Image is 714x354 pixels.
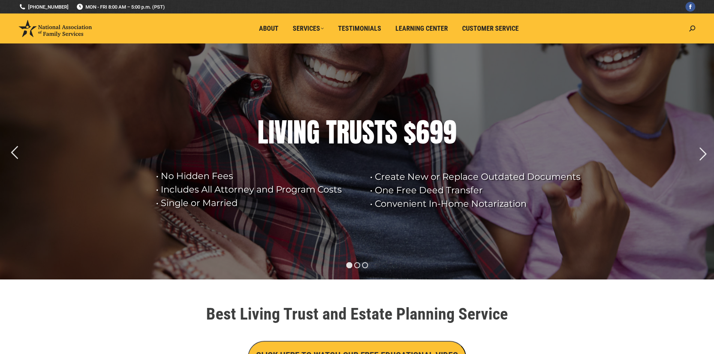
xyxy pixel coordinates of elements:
[293,24,324,33] span: Services
[19,20,92,37] img: National Association of Family Services
[443,117,457,147] div: 9
[362,117,374,147] div: S
[326,117,337,147] div: T
[268,117,274,147] div: I
[274,117,287,147] div: V
[293,117,307,147] div: N
[147,306,567,322] h1: Best Living Trust and Estate Planning Service
[370,170,587,211] rs-layer: • Create New or Replace Outdated Documents • One Free Deed Transfer • Convenient In-Home Notariza...
[349,117,362,147] div: U
[686,2,695,12] a: Facebook page opens in new window
[390,21,453,36] a: Learning Center
[287,117,293,147] div: I
[430,117,443,147] div: 9
[333,21,386,36] a: Testimonials
[19,3,69,10] a: [PHONE_NUMBER]
[76,3,165,10] span: MON - FRI 8:00 AM – 5:00 p.m. (PST)
[395,24,448,33] span: Learning Center
[338,24,381,33] span: Testimonials
[337,117,349,147] div: R
[385,117,397,147] div: S
[156,169,361,210] rs-layer: • No Hidden Fees • Includes All Attorney and Program Costs • Single or Married
[462,24,519,33] span: Customer Service
[307,117,320,147] div: G
[457,21,524,36] a: Customer Service
[257,117,268,147] div: L
[254,21,284,36] a: About
[416,117,430,147] div: 6
[374,117,385,147] div: T
[404,117,416,147] div: $
[259,24,278,33] span: About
